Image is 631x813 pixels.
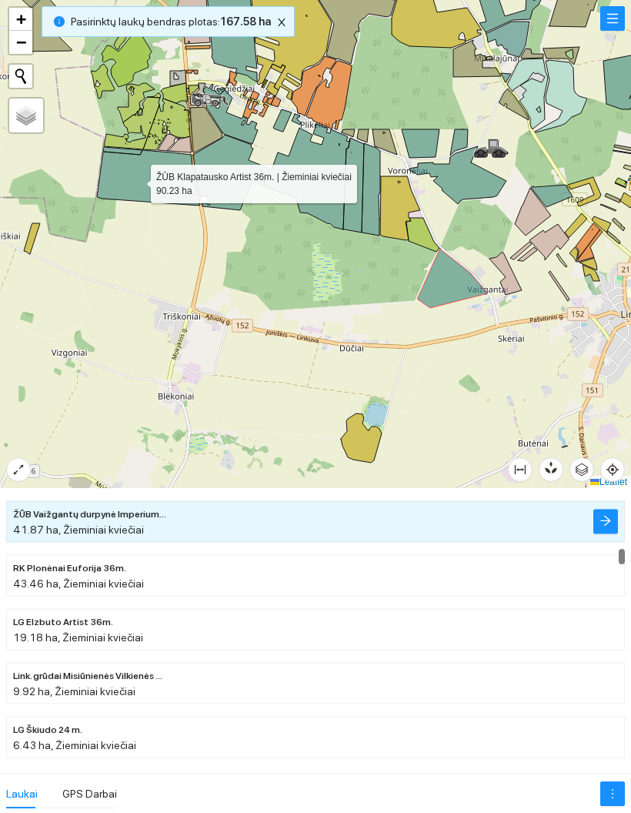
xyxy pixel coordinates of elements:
span: 9.92 ha, Žieminiai kviečiai [13,686,135,698]
span: 41.87 ha, Žieminiai kviečiai [13,524,144,537]
a: Zoom in [9,8,32,31]
a: Layers [9,99,43,132]
span: Link. grūdai Misiūnienės Vilkienės Artist 24m. [13,669,167,684]
button: arrow-right [593,510,618,534]
button: more [600,781,625,806]
div: GPS Darbai [62,785,117,802]
button: expand-alt [6,457,31,482]
a: Zoom out [9,31,32,54]
span: Pasirinktų laukų bendras plotas : [71,13,271,30]
button: aim [600,457,625,482]
span: LG Elzbuto Artist 36m. [13,615,113,630]
span: RK Plonėnai Euforija 36m. [13,561,126,576]
span: info-circle [54,16,65,27]
span: column-width [509,463,532,476]
b: 167.58 ha [220,15,271,28]
button: Initiate a new search [9,65,32,88]
span: 6.43 ha, Žieminiai kviečiai [13,740,136,752]
span: ŽŪB Vaižgantų durpynė Imperium 36m. [13,507,167,522]
span: aim [601,463,624,476]
button: close [272,13,291,32]
span: 43.46 ha, Žieminiai kviečiai [13,578,144,591]
button: menu [600,6,625,31]
div: Laukai [6,785,38,802]
span: arrow-right [599,515,612,530]
button: column-width [508,457,533,482]
span: − [16,32,26,52]
span: close [273,17,290,28]
span: more [601,788,624,800]
a: Leaflet [590,477,627,487]
span: + [16,9,26,28]
span: expand-alt [7,463,30,476]
span: LG Škiudo 24 m. [13,723,82,738]
span: 19.18 ha, Žieminiai kviečiai [13,632,143,644]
